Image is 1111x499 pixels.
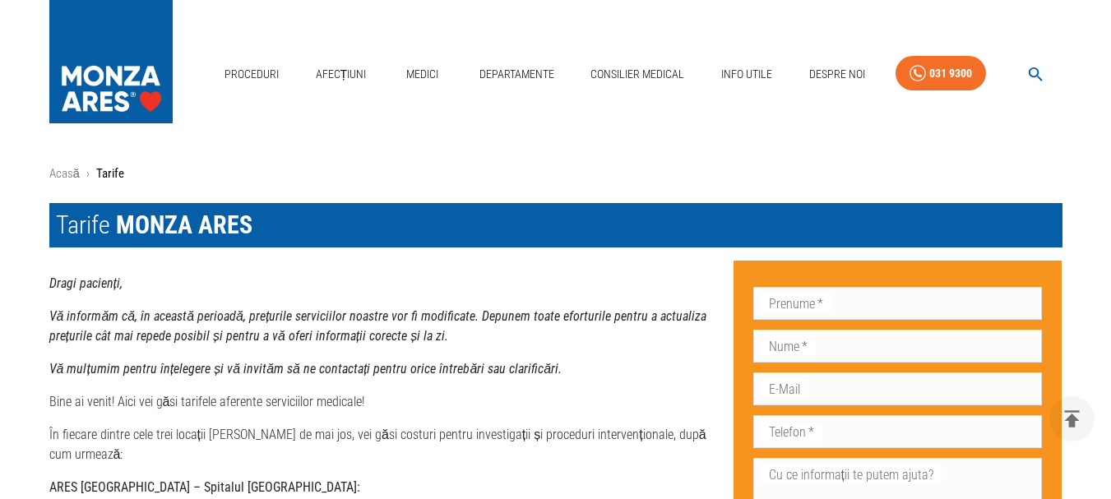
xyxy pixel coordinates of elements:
a: Info Utile [715,58,779,91]
p: În fiecare dintre cele trei locații [PERSON_NAME] de mai jos, vei găsi costuri pentru investigați... [49,425,720,464]
strong: Vă mulțumim pentru înțelegere și vă invităm să ne contactați pentru orice întrebări sau clarificări. [49,361,562,377]
strong: Vă informăm că, în această perioadă, prețurile serviciilor noastre vor fi modificate. Depunem toa... [49,308,707,344]
a: 031 9300 [896,56,986,91]
div: 031 9300 [929,63,972,84]
a: Afecțiuni [309,58,373,91]
strong: ARES [GEOGRAPHIC_DATA] – Spitalul [GEOGRAPHIC_DATA]: [49,479,360,495]
h1: Tarife [49,203,1062,247]
button: delete [1049,396,1095,441]
a: Medici [396,58,449,91]
strong: Dragi pacienți, [49,275,123,291]
p: Tarife [96,164,124,183]
li: › [86,164,90,183]
a: Proceduri [218,58,285,91]
p: Bine ai venit! Aici vei găsi tarifele aferente serviciilor medicale! [49,392,720,412]
a: Departamente [473,58,561,91]
a: Acasă [49,166,80,181]
nav: breadcrumb [49,164,1062,183]
span: MONZA ARES [116,210,252,239]
a: Consilier Medical [584,58,691,91]
a: Despre Noi [803,58,872,91]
